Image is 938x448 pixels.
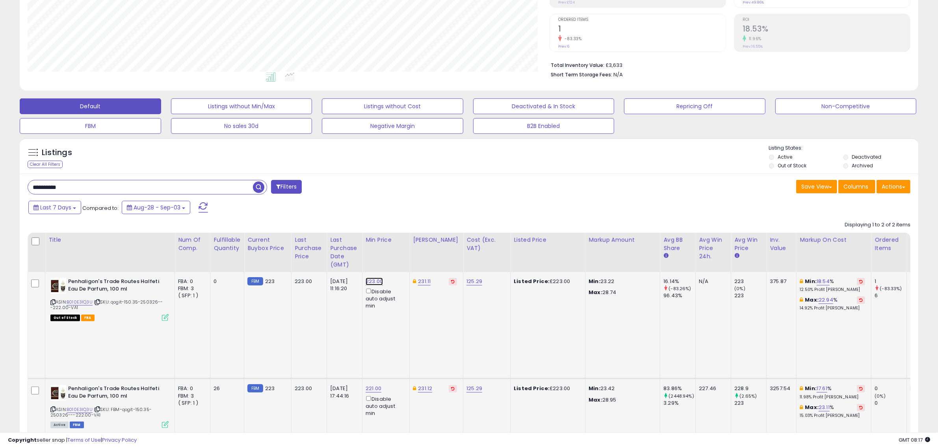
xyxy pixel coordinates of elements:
div: Displaying 1 to 2 of 2 items [845,221,910,229]
button: Non-Competitive [775,98,917,114]
img: 41mYRLKpnNL._SL40_.jpg [50,278,66,294]
b: Penhaligon's Trade Routes Halfeti Eau De Parfum, 100 ml [68,385,164,402]
div: % [800,296,865,311]
div: Title [48,236,171,244]
a: 125.29 [466,385,482,392]
p: Listing States: [769,144,918,152]
span: Last 7 Days [40,204,71,211]
h5: Listings [42,147,72,158]
span: N/A [613,71,623,78]
div: Disable auto adjust min [366,287,403,309]
div: Fulfillable Quantity [214,236,241,252]
label: Archived [852,162,873,169]
div: 3.29% [663,400,695,407]
button: Negative Margin [322,118,463,134]
h2: 1 [558,24,726,35]
small: Avg Win Price. [734,252,739,259]
span: Compared to: [82,204,119,212]
div: Min Price [366,236,406,244]
b: Min: [805,278,817,285]
div: Inv. value [770,236,793,252]
div: Ordered Items [875,236,903,252]
p: 23.22 [589,278,654,285]
button: Filters [271,180,302,194]
label: Deactivated [852,154,882,160]
small: Avg BB Share. [663,252,668,259]
strong: Max: [589,289,602,296]
p: 28.74 [589,289,654,296]
small: (2.65%) [739,393,757,399]
strong: Min: [589,385,600,392]
span: All listings that are currently out of stock and unavailable for purchase on Amazon [50,315,80,321]
h2: 18.53% [743,24,910,35]
div: ASIN: [50,385,169,427]
span: Columns [843,183,868,191]
button: Last 7 Days [28,201,81,214]
div: 96.43% [663,292,695,299]
div: Num of Comp. [178,236,207,252]
i: This overrides the store level max markup for this listing [800,405,803,410]
div: 223.00 [295,278,321,285]
p: 23.42 [589,385,654,392]
span: 2025-09-11 08:17 GMT [899,436,930,444]
a: 125.29 [466,278,482,285]
div: Disable auto adjust min [366,394,403,417]
div: 227.46 [699,385,725,392]
div: 16.14% [663,278,695,285]
div: Avg Win Price [734,236,763,252]
div: Current Buybox Price [247,236,288,252]
span: FBA [81,315,95,321]
div: 223 [734,292,766,299]
div: FBA: 0 [178,385,204,392]
div: Clear All Filters [28,161,63,168]
a: B010E3IQ3U [67,406,93,413]
small: FBM [247,384,263,392]
span: Ordered Items [558,18,726,22]
small: (0%) [875,393,886,399]
b: Short Term Storage Fees: [551,71,612,78]
b: Min: [805,385,817,392]
div: 83.86% [663,385,695,392]
th: The percentage added to the cost of goods (COGS) that forms the calculator for Min & Max prices. [797,233,871,272]
div: [DATE] 17:44:16 [330,385,356,399]
p: 15.03% Profit [PERSON_NAME] [800,413,865,418]
a: 231.12 [418,385,432,392]
div: % [800,278,865,292]
div: [PERSON_NAME] [413,236,460,244]
span: 223 [265,278,275,285]
b: Max: [805,404,819,411]
a: 223.00 [366,278,383,285]
label: Active [778,154,792,160]
div: ASIN: [50,278,169,320]
div: ( SFP: 1 ) [178,400,204,407]
button: Save View [796,180,837,193]
b: Total Inventory Value: [551,62,604,68]
i: This overrides the store level min markup for this listing [800,386,803,391]
span: All listings currently available for purchase on Amazon [50,422,69,428]
div: £223.00 [514,385,579,392]
button: Actions [877,180,910,193]
div: 0 [875,385,906,392]
div: ( SFP: 1 ) [178,292,204,299]
small: (-83.26%) [669,285,691,292]
b: Penhaligon's Trade Routes Halfeti Eau De Parfum, 100 ml [68,278,164,294]
strong: Copyright [8,436,37,444]
span: | SKU: FBM-qogit-150.35-250326---222.00-VA1 [50,406,152,418]
strong: Max: [589,396,602,404]
p: 14.92% Profit [PERSON_NAME] [800,305,865,311]
div: Markup Amount [589,236,657,244]
strong: Min: [589,278,600,285]
li: £3,633 [551,60,905,69]
a: B010E3IQ3U [67,299,93,305]
div: FBA: 0 [178,278,204,285]
div: 0 [214,278,238,285]
div: 223 [734,278,766,285]
span: 223 [265,385,275,392]
div: Last Purchase Date (GMT) [330,236,359,269]
div: Avg BB Share [663,236,692,252]
small: 11.96% [746,36,762,42]
a: 221.00 [366,385,381,392]
div: % [800,404,865,418]
div: Avg Win Price 24h. [699,236,728,261]
div: 39.70 [910,278,936,285]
